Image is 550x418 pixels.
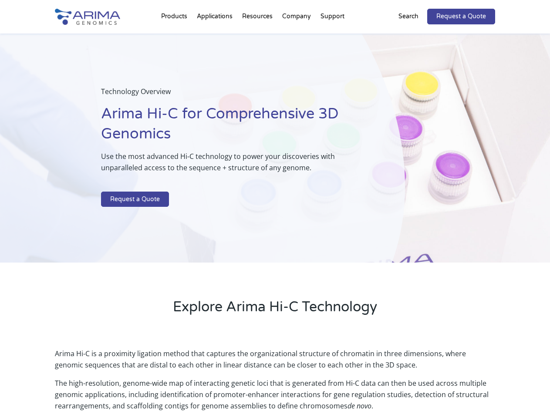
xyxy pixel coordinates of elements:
a: Request a Quote [101,192,169,207]
p: Technology Overview [101,86,361,104]
a: Request a Quote [427,9,495,24]
img: Arima-Genomics-logo [55,9,120,25]
i: de novo [348,401,371,411]
p: Use the most advanced Hi-C technology to power your discoveries with unparalleled access to the s... [101,151,361,180]
p: Search [398,11,418,22]
h1: Arima Hi-C for Comprehensive 3D Genomics [101,104,361,151]
h2: Explore Arima Hi-C Technology [55,297,495,324]
p: Arima Hi-C is a proximity ligation method that captures the organizational structure of chromatin... [55,348,495,378]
